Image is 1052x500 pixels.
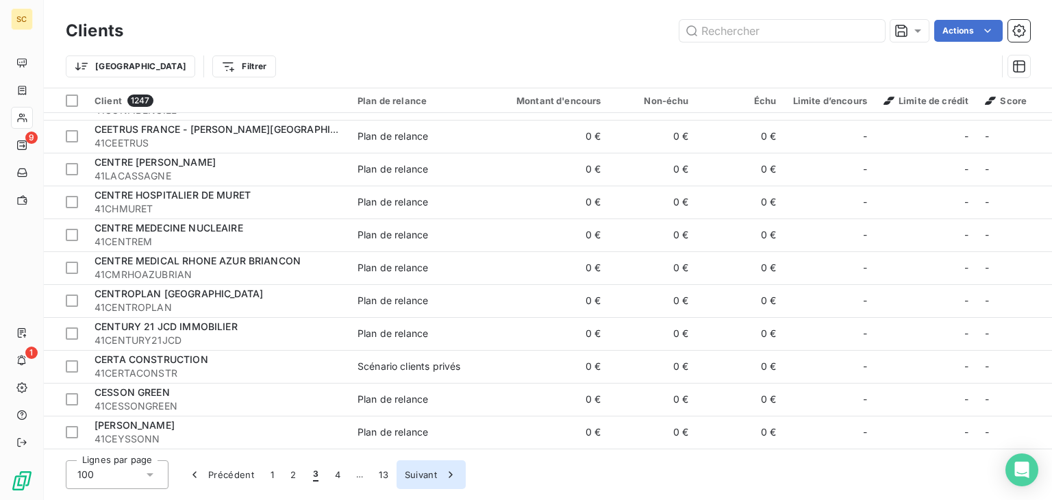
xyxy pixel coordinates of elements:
[492,383,610,416] td: 0 €
[358,425,428,439] div: Plan de relance
[697,186,785,218] td: 0 €
[1005,453,1038,486] div: Open Intercom Messenger
[95,419,175,431] span: [PERSON_NAME]
[697,153,785,186] td: 0 €
[95,301,341,314] span: 41CENTROPLAN
[934,20,1003,42] button: Actions
[985,393,989,405] span: -
[985,130,989,142] span: -
[11,470,33,492] img: Logo LeanPay
[985,229,989,240] span: -
[95,189,251,201] span: CENTRE HOSPITALIER DE MURET
[985,163,989,175] span: -
[964,327,968,340] span: -
[492,218,610,251] td: 0 €
[863,162,867,176] span: -
[77,468,94,482] span: 100
[282,460,304,489] button: 2
[95,334,341,347] span: 41CENTURY21JCD
[95,255,301,266] span: CENTRE MEDICAL RHONE AZUR BRIANCON
[793,95,867,106] div: Limite d’encours
[127,95,153,107] span: 1247
[95,95,122,106] span: Client
[863,129,867,143] span: -
[964,195,968,209] span: -
[492,284,610,317] td: 0 €
[863,228,867,242] span: -
[25,347,38,359] span: 1
[327,460,349,489] button: 4
[212,55,275,77] button: Filtrer
[964,162,968,176] span: -
[610,317,697,350] td: 0 €
[679,20,885,42] input: Rechercher
[985,426,989,438] span: -
[697,120,785,153] td: 0 €
[492,350,610,383] td: 0 €
[305,460,327,489] button: 3
[697,284,785,317] td: 0 €
[66,55,195,77] button: [GEOGRAPHIC_DATA]
[95,399,341,413] span: 41CESSONGREEN
[262,460,282,489] button: 1
[610,120,697,153] td: 0 €
[697,416,785,449] td: 0 €
[95,366,341,380] span: 41CERTACONSTR
[95,288,263,299] span: CENTROPLAN [GEOGRAPHIC_DATA]
[358,129,428,143] div: Plan de relance
[358,392,428,406] div: Plan de relance
[358,261,428,275] div: Plan de relance
[863,195,867,209] span: -
[95,136,341,150] span: 41CEETRUS
[964,129,968,143] span: -
[95,156,216,168] span: CENTRE [PERSON_NAME]
[610,153,697,186] td: 0 €
[492,317,610,350] td: 0 €
[964,392,968,406] span: -
[397,460,466,489] button: Suivant
[95,123,369,135] span: CEETRUS FRANCE - [PERSON_NAME][GEOGRAPHIC_DATA]
[610,186,697,218] td: 0 €
[179,460,262,489] button: Précédent
[697,350,785,383] td: 0 €
[358,294,428,308] div: Plan de relance
[358,360,460,373] div: Scénario clients privés
[95,353,208,365] span: CERTA CONSTRUCTION
[610,251,697,284] td: 0 €
[358,327,428,340] div: Plan de relance
[618,95,689,106] div: Non-échu
[95,432,341,446] span: 41CEYSSONN
[492,120,610,153] td: 0 €
[95,386,170,398] span: CESSON GREEN
[610,218,697,251] td: 0 €
[985,196,989,208] span: -
[95,222,243,234] span: CENTRE MEDECINE NUCLEAIRE
[492,251,610,284] td: 0 €
[610,416,697,449] td: 0 €
[964,360,968,373] span: -
[358,195,428,209] div: Plan de relance
[358,95,484,106] div: Plan de relance
[95,235,341,249] span: 41CENTREM
[492,186,610,218] td: 0 €
[863,261,867,275] span: -
[697,218,785,251] td: 0 €
[11,8,33,30] div: SC
[985,95,1027,106] span: Score
[95,268,341,282] span: 41CMRHOAZUBRIAN
[358,162,428,176] div: Plan de relance
[884,95,968,106] span: Limite de crédit
[492,153,610,186] td: 0 €
[697,317,785,350] td: 0 €
[863,425,867,439] span: -
[66,18,123,43] h3: Clients
[95,202,341,216] span: 41CHMURET
[863,327,867,340] span: -
[25,132,38,144] span: 9
[863,294,867,308] span: -
[985,262,989,273] span: -
[349,464,371,486] span: …
[985,360,989,372] span: -
[863,360,867,373] span: -
[500,95,601,106] div: Montant d'encours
